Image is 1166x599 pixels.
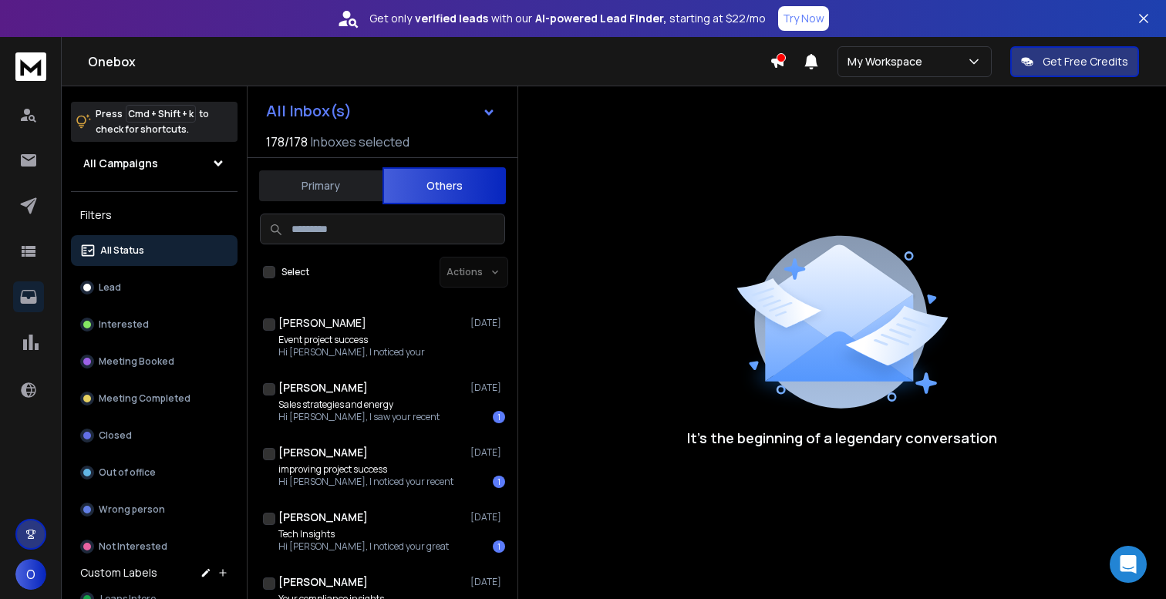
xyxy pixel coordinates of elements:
[278,380,368,395] h1: [PERSON_NAME]
[281,266,309,278] label: Select
[71,346,238,377] button: Meeting Booked
[278,510,368,525] h1: [PERSON_NAME]
[99,429,132,442] p: Closed
[71,204,238,226] h3: Filters
[15,559,46,590] button: O
[96,106,209,137] p: Press to check for shortcuts.
[687,427,997,449] p: It’s the beginning of a legendary conversation
[470,446,505,459] p: [DATE]
[278,346,425,358] p: Hi [PERSON_NAME], I noticed your
[71,457,238,488] button: Out of office
[278,411,440,423] p: Hi [PERSON_NAME], I saw your recent
[71,309,238,340] button: Interested
[278,315,366,331] h1: [PERSON_NAME]
[88,52,770,71] h1: Onebox
[382,167,506,204] button: Others
[15,52,46,81] img: logo
[99,466,156,479] p: Out of office
[848,54,928,69] p: My Workspace
[126,105,196,123] span: Cmd + Shift + k
[99,318,149,331] p: Interested
[278,334,425,346] p: Event project success
[311,133,409,151] h3: Inboxes selected
[493,411,505,423] div: 1
[266,133,308,151] span: 178 / 178
[99,355,174,368] p: Meeting Booked
[493,476,505,488] div: 1
[415,11,488,26] strong: verified leads
[369,11,766,26] p: Get only with our starting at $22/mo
[71,272,238,303] button: Lead
[778,6,829,31] button: Try Now
[71,383,238,414] button: Meeting Completed
[278,476,453,488] p: Hi [PERSON_NAME], I noticed your recent
[470,576,505,588] p: [DATE]
[99,503,165,516] p: Wrong person
[278,574,368,590] h1: [PERSON_NAME]
[493,540,505,553] div: 1
[254,96,508,126] button: All Inbox(s)
[1110,546,1147,583] div: Open Intercom Messenger
[71,235,238,266] button: All Status
[71,531,238,562] button: Not Interested
[266,103,352,119] h1: All Inbox(s)
[99,540,167,553] p: Not Interested
[259,169,382,203] button: Primary
[1010,46,1139,77] button: Get Free Credits
[80,565,157,580] h3: Custom Labels
[71,494,238,525] button: Wrong person
[1043,54,1128,69] p: Get Free Credits
[278,399,440,411] p: Sales strategies and energy
[99,281,121,294] p: Lead
[83,156,158,171] h1: All Campaigns
[535,11,666,26] strong: AI-powered Lead Finder,
[470,317,505,329] p: [DATE]
[470,511,505,523] p: [DATE]
[71,148,238,179] button: All Campaigns
[278,463,453,476] p: improving project success
[99,392,190,405] p: Meeting Completed
[783,11,824,26] p: Try Now
[278,540,449,553] p: Hi [PERSON_NAME], I noticed your great
[71,420,238,451] button: Closed
[100,244,144,257] p: All Status
[470,382,505,394] p: [DATE]
[278,528,449,540] p: Tech Insights
[278,445,368,460] h1: [PERSON_NAME]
